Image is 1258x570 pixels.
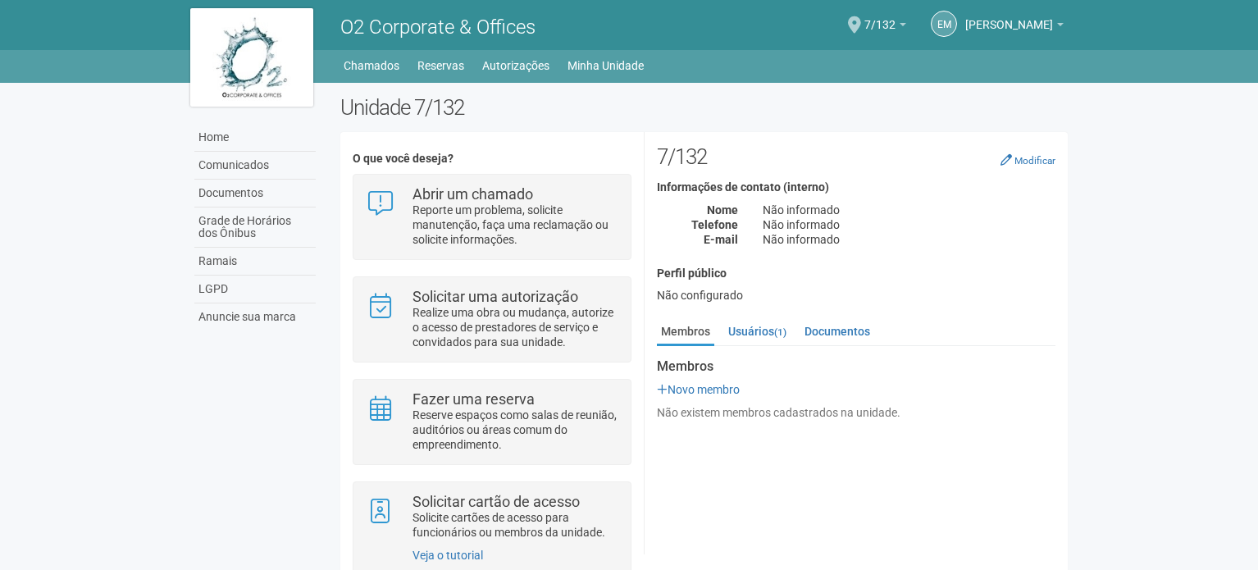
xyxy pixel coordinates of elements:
p: Solicite cartões de acesso para funcionários ou membros da unidade. [412,510,618,540]
div: Não informado [750,232,1068,247]
h4: Perfil público [657,267,1055,280]
a: Documentos [194,180,316,207]
small: Modificar [1014,155,1055,166]
strong: Telefone [691,218,738,231]
div: Não informado [750,217,1068,232]
p: Reserve espaços como salas de reunião, auditórios ou áreas comum do empreendimento. [412,408,618,452]
p: Reporte um problema, solicite manutenção, faça uma reclamação ou solicite informações. [412,203,618,247]
strong: Fazer uma reserva [412,390,535,408]
a: Documentos [800,319,874,344]
a: Grade de Horários dos Ônibus [194,207,316,248]
div: Não informado [750,203,1068,217]
a: Comunicados [194,152,316,180]
img: logo.jpg [190,8,313,107]
small: (1) [774,326,786,338]
h4: O que você deseja? [353,153,631,165]
a: Solicitar uma autorização Realize uma obra ou mudança, autorize o acesso de prestadores de serviç... [366,290,618,349]
span: 7/132 [864,2,896,31]
a: Usuários(1) [724,319,791,344]
a: Chamados [344,54,399,77]
p: Realize uma obra ou mudança, autorize o acesso de prestadores de serviço e convidados para sua un... [412,305,618,349]
a: 7/132 [864,21,906,34]
a: EM [931,11,957,37]
a: Home [194,124,316,152]
a: Anuncie sua marca [194,303,316,331]
div: Não existem membros cadastrados na unidade. [657,405,1055,420]
a: Ramais [194,248,316,276]
h4: Informações de contato (interno) [657,181,1055,194]
strong: Membros [657,359,1055,374]
strong: Solicitar cartão de acesso [412,493,580,510]
strong: E-mail [704,233,738,246]
a: Autorizações [482,54,549,77]
span: ELOISA MAZONI GUNTZEL [965,2,1053,31]
strong: Solicitar uma autorização [412,288,578,305]
a: Modificar [1000,153,1055,166]
span: O2 Corporate & Offices [340,16,536,39]
a: Membros [657,319,714,346]
h2: Unidade 7/132 [340,95,1068,120]
a: [PERSON_NAME] [965,21,1064,34]
a: Minha Unidade [567,54,644,77]
a: Fazer uma reserva Reserve espaços como salas de reunião, auditórios ou áreas comum do empreendime... [366,392,618,452]
a: Solicitar cartão de acesso Solicite cartões de acesso para funcionários ou membros da unidade. [366,495,618,540]
strong: Nome [707,203,738,217]
h2: 7/132 [657,144,1055,169]
a: Abrir um chamado Reporte um problema, solicite manutenção, faça uma reclamação ou solicite inform... [366,187,618,247]
a: Novo membro [657,383,740,396]
a: Veja o tutorial [412,549,483,562]
div: Não configurado [657,288,1055,303]
a: Reservas [417,54,464,77]
strong: Abrir um chamado [412,185,533,203]
a: LGPD [194,276,316,303]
